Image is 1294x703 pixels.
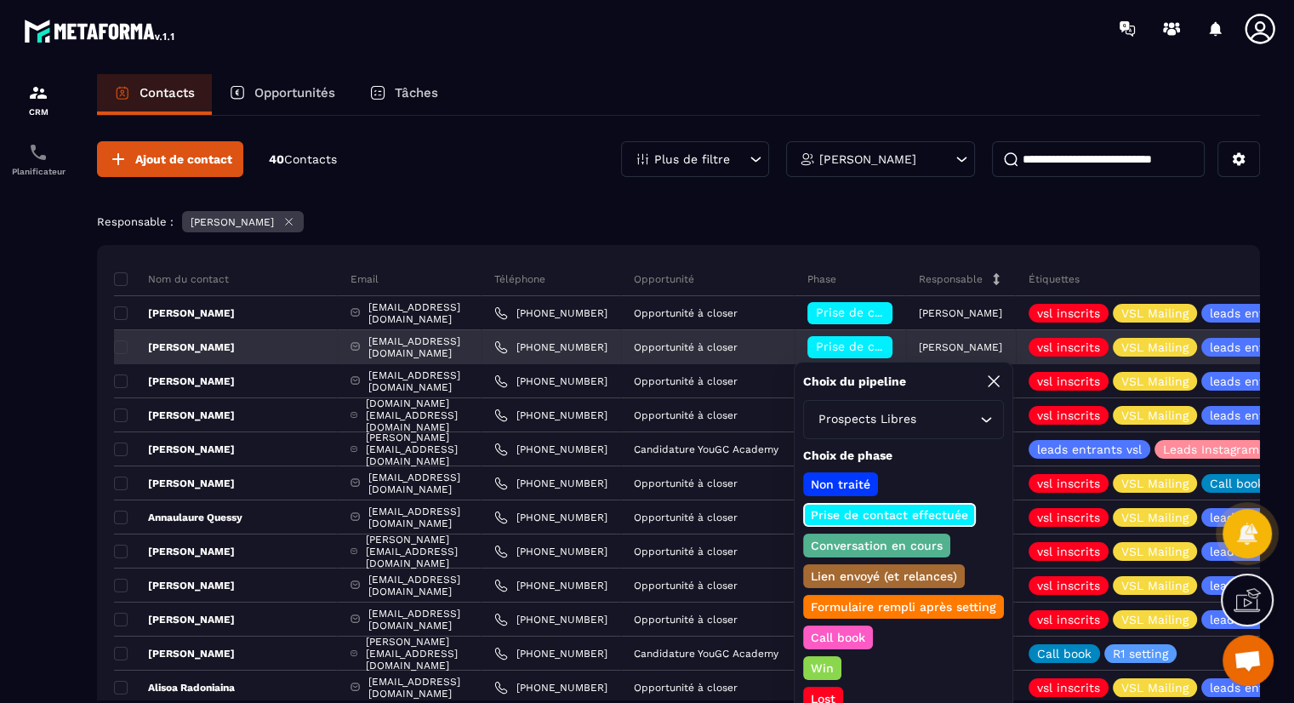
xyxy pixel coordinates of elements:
p: [PERSON_NAME] [114,613,235,626]
p: vsl inscrits [1037,580,1100,592]
a: [PHONE_NUMBER] [494,443,607,456]
a: [PHONE_NUMBER] [494,647,607,660]
p: [PERSON_NAME] [114,579,235,592]
p: [PERSON_NAME] [114,374,235,388]
p: Opportunité [634,272,694,286]
p: [PERSON_NAME] [919,307,1002,319]
p: 40 [269,151,337,168]
p: VSL Mailing [1121,614,1189,626]
a: [PHONE_NUMBER] [494,409,607,422]
a: [PHONE_NUMBER] [494,681,607,694]
p: Responsable : [97,215,174,228]
p: Annaulaure Quessy [114,511,242,524]
a: schedulerschedulerPlanificateur [4,129,72,189]
p: Opportunité à closer [634,375,738,387]
p: Formulaire rempli après setting [808,598,999,615]
p: Nom du contact [114,272,229,286]
p: VSL Mailing [1121,477,1189,489]
p: vsl inscrits [1037,375,1100,387]
span: Ajout de contact [135,151,232,168]
p: Choix du pipeline [803,374,906,390]
p: Opportunité à closer [634,307,738,319]
a: Tâches [352,74,455,115]
p: VSL Mailing [1121,682,1189,694]
p: Planificateur [4,167,72,176]
p: Win [808,660,836,677]
p: leads entrants vsl [1037,443,1142,455]
p: [PERSON_NAME] [114,443,235,456]
p: Opportunité à closer [634,682,738,694]
p: Call book [808,629,868,646]
span: Prise de contact effectuée [816,306,973,319]
a: [PHONE_NUMBER] [494,545,607,558]
p: [PERSON_NAME] [919,341,1002,353]
p: Opportunité à closer [634,580,738,592]
p: Plus de filtre [654,153,730,165]
p: Tâches [395,85,438,100]
p: vsl inscrits [1037,546,1100,557]
p: Opportunité à closer [634,341,738,353]
p: Phase [807,272,836,286]
p: VSL Mailing [1121,580,1189,592]
p: Prise de contact effectuée [808,506,971,523]
p: Opportunité à closer [634,477,738,489]
div: Search for option [803,400,1004,439]
p: vsl inscrits [1037,477,1100,489]
p: VSL Mailing [1121,512,1189,523]
p: Téléphone [494,272,545,286]
p: vsl inscrits [1037,614,1100,626]
img: scheduler [28,142,48,163]
p: [PERSON_NAME] [114,340,235,354]
a: Ouvrir le chat [1223,635,1274,686]
p: Call book [1210,477,1264,489]
span: Contacts [284,152,337,166]
img: logo [24,15,177,46]
p: [PERSON_NAME] [114,409,235,422]
p: vsl inscrits [1037,409,1100,421]
p: Non traité [808,476,873,493]
p: Opportunité à closer [634,409,738,421]
p: Email [351,272,379,286]
p: Leads Instagram [1163,443,1259,455]
p: Opportunité à closer [634,546,738,557]
a: [PHONE_NUMBER] [494,579,607,592]
a: formationformationCRM [4,70,72,129]
p: vsl inscrits [1037,682,1100,694]
p: VSL Mailing [1121,546,1189,557]
a: [PHONE_NUMBER] [494,374,607,388]
img: formation [28,83,48,103]
a: [PHONE_NUMBER] [494,613,607,626]
a: [PHONE_NUMBER] [494,306,607,320]
a: Contacts [97,74,212,115]
a: [PHONE_NUMBER] [494,511,607,524]
p: Responsable [919,272,983,286]
p: [PERSON_NAME] [191,216,274,228]
a: [PHONE_NUMBER] [494,340,607,354]
p: Contacts [140,85,195,100]
p: Alisoa Radoniaina [114,681,235,694]
p: VSL Mailing [1121,375,1189,387]
p: vsl inscrits [1037,512,1100,523]
p: [PERSON_NAME] [819,153,916,165]
p: Opportunités [254,85,335,100]
p: vsl inscrits [1037,307,1100,319]
p: Choix de phase [803,448,1004,464]
p: Candidature YouGC Academy [634,648,778,660]
p: Conversation en cours [808,537,945,554]
p: R1 setting [1113,648,1168,660]
p: Call book [1037,648,1092,660]
p: Étiquettes [1029,272,1080,286]
p: VSL Mailing [1121,341,1189,353]
p: Lien envoyé (et relances) [808,568,960,585]
p: Candidature YouGC Academy [634,443,778,455]
p: vsl inscrits [1037,341,1100,353]
p: [PERSON_NAME] [114,545,235,558]
p: [PERSON_NAME] [114,306,235,320]
p: CRM [4,107,72,117]
p: [PERSON_NAME] [114,647,235,660]
p: Opportunité à closer [634,614,738,626]
span: Prise de contact effectuée [816,340,973,353]
a: Opportunités [212,74,352,115]
input: Search for option [920,410,976,429]
p: Opportunité à closer [634,512,738,523]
